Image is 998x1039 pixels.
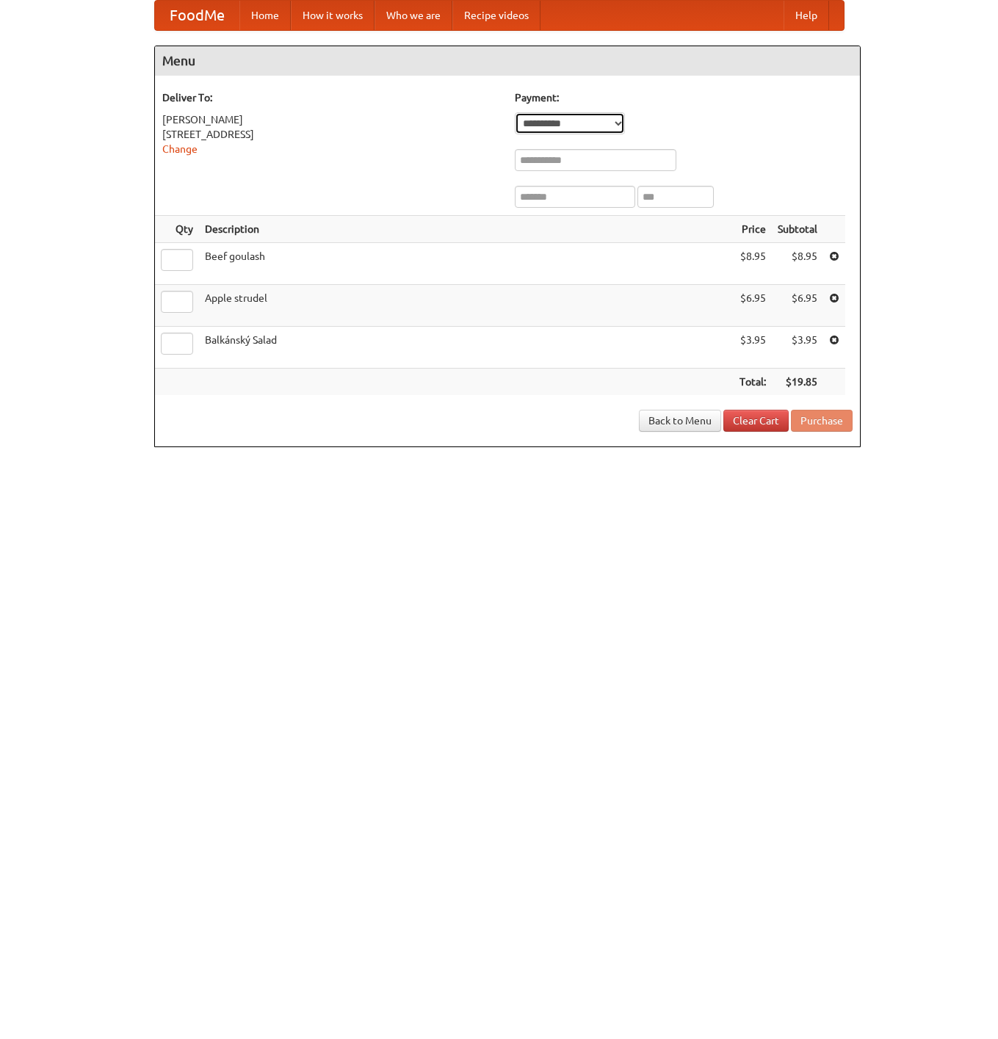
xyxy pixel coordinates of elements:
a: Clear Cart [723,410,789,432]
a: Back to Menu [639,410,721,432]
td: $6.95 [734,285,772,327]
th: Subtotal [772,216,823,243]
td: $8.95 [772,243,823,285]
h5: Deliver To: [162,90,500,105]
h5: Payment: [515,90,853,105]
td: $3.95 [734,327,772,369]
td: $6.95 [772,285,823,327]
td: $3.95 [772,327,823,369]
a: Who we are [375,1,452,30]
a: How it works [291,1,375,30]
th: $19.85 [772,369,823,396]
th: Price [734,216,772,243]
button: Purchase [791,410,853,432]
div: [STREET_ADDRESS] [162,127,500,142]
a: Change [162,143,198,155]
th: Total: [734,369,772,396]
h4: Menu [155,46,860,76]
td: Beef goulash [199,243,734,285]
a: Help [784,1,829,30]
td: $8.95 [734,243,772,285]
div: [PERSON_NAME] [162,112,500,127]
a: FoodMe [155,1,239,30]
a: Home [239,1,291,30]
th: Qty [155,216,199,243]
a: Recipe videos [452,1,540,30]
td: Apple strudel [199,285,734,327]
td: Balkánský Salad [199,327,734,369]
th: Description [199,216,734,243]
